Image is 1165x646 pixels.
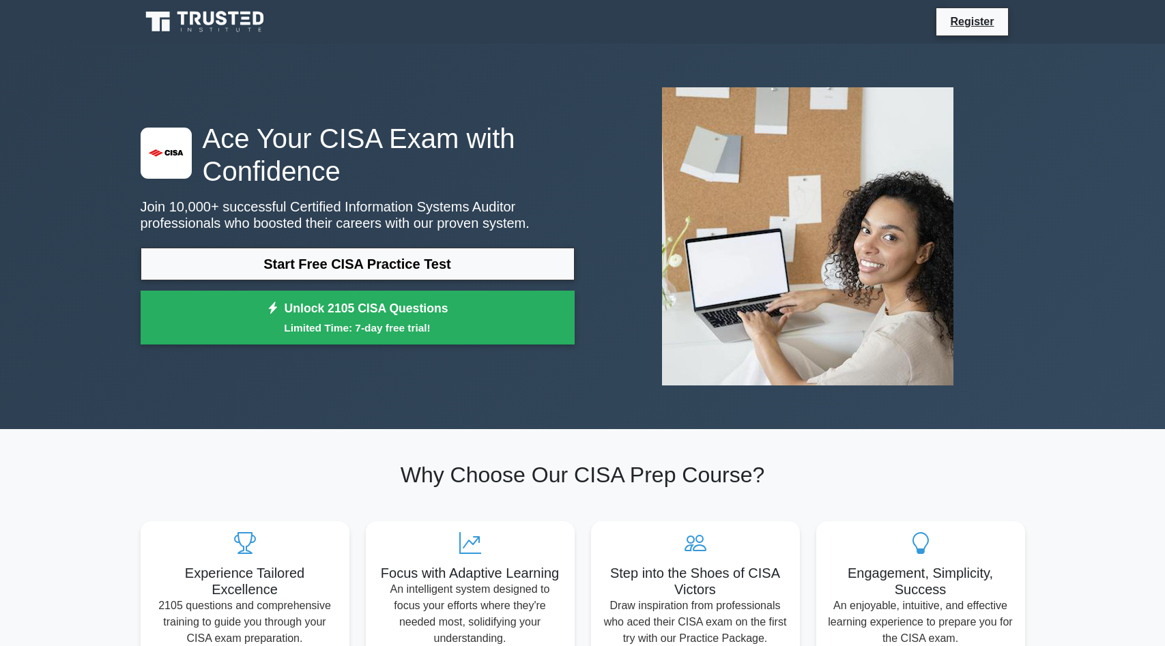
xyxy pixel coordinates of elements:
h5: Experience Tailored Excellence [152,565,339,598]
h2: Why Choose Our CISA Prep Course? [141,462,1025,488]
h5: Focus with Adaptive Learning [377,565,564,581]
p: Join 10,000+ successful Certified Information Systems Auditor professionals who boosted their car... [141,199,575,231]
a: Register [942,13,1002,30]
h1: Ace Your CISA Exam with Confidence [141,122,575,188]
a: Start Free CISA Practice Test [141,248,575,280]
small: Limited Time: 7-day free trial! [158,320,558,336]
h5: Step into the Shoes of CISA Victors [602,565,789,598]
h5: Engagement, Simplicity, Success [827,565,1014,598]
a: Unlock 2105 CISA QuestionsLimited Time: 7-day free trial! [141,291,575,345]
